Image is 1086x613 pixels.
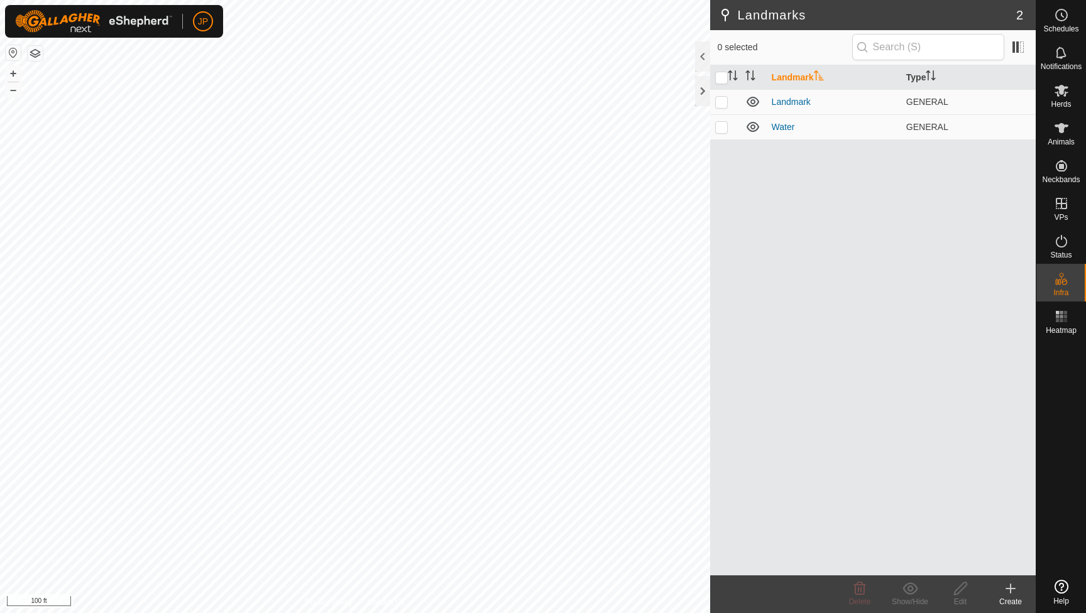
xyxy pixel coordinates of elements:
th: Landmark [767,65,901,90]
span: VPs [1054,214,1068,221]
p-sorticon: Activate to sort [926,72,936,82]
p-sorticon: Activate to sort [728,72,738,82]
a: Privacy Policy [305,597,353,608]
button: + [6,66,21,81]
span: Schedules [1043,25,1078,33]
span: Herds [1051,100,1071,108]
a: Help [1036,575,1086,610]
span: 2 [1016,6,1023,24]
p-sorticon: Activate to sort [814,72,824,82]
span: Infra [1053,289,1068,296]
span: Heatmap [1046,327,1077,334]
span: Neckbands [1042,176,1080,183]
button: – [6,82,21,97]
span: Status [1050,251,1072,259]
button: Reset Map [6,45,21,60]
div: Show/Hide [885,596,935,607]
a: Water [772,122,795,132]
a: Contact Us [367,597,404,608]
img: Gallagher Logo [15,10,172,33]
span: 0 selected [718,41,852,54]
button: Map Layers [28,46,43,61]
h2: Landmarks [718,8,1016,23]
span: Delete [849,597,871,606]
div: Edit [935,596,985,607]
p-sorticon: Activate to sort [745,72,755,82]
span: GENERAL [906,97,948,107]
th: Type [901,65,1036,90]
span: Notifications [1041,63,1082,70]
span: Animals [1048,138,1075,146]
div: Create [985,596,1036,607]
input: Search (S) [852,34,1004,60]
span: Help [1053,597,1069,605]
span: JP [198,15,208,28]
a: Landmark [772,97,811,107]
span: GENERAL [906,122,948,132]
